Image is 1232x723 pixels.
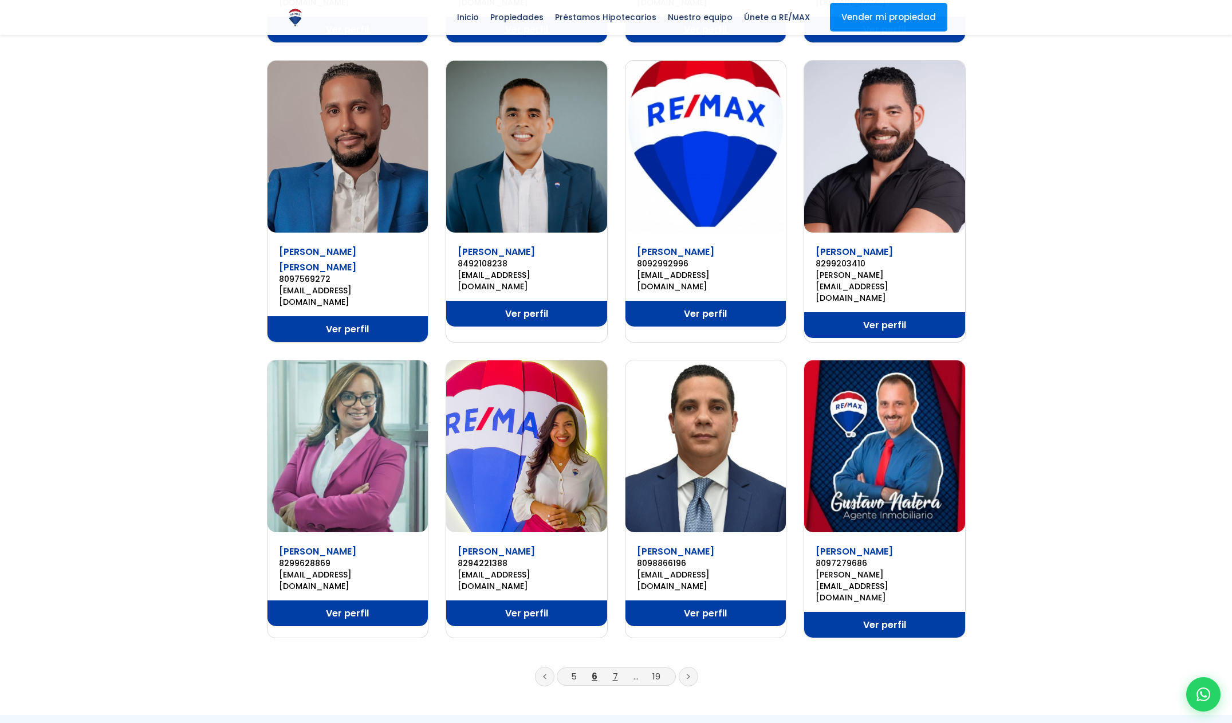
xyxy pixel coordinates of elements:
[804,312,965,338] a: Ver perfil
[267,61,428,233] img: Getro Gamalier Blanco
[458,269,596,292] a: [EMAIL_ADDRESS][DOMAIN_NAME]
[458,569,596,592] a: [EMAIL_ADDRESS][DOMAIN_NAME]
[816,269,954,304] a: [PERSON_NAME][EMAIL_ADDRESS][DOMAIN_NAME]
[279,285,417,308] a: [EMAIL_ADDRESS][DOMAIN_NAME]
[446,61,607,233] img: Geuris F. Ceballos
[458,545,535,558] a: [PERSON_NAME]
[451,9,485,26] span: Inicio
[279,273,417,285] a: 8097569272
[446,360,607,532] img: Greisy Navarro
[549,9,662,26] span: Préstamos Hipotecarios
[652,670,660,682] a: 19
[285,7,305,27] img: Logo de REMAX
[267,316,428,342] a: Ver perfil
[637,569,775,592] a: [EMAIL_ADDRESS][DOMAIN_NAME]
[592,670,597,682] a: 6
[279,557,417,569] a: 8299628869
[485,9,549,26] span: Propiedades
[637,269,775,292] a: [EMAIL_ADDRESS][DOMAIN_NAME]
[446,301,607,327] a: Ver perfil
[816,557,954,569] a: 8097279686
[637,557,775,569] a: 8098866196
[804,612,965,638] a: Ver perfil
[816,258,954,269] a: 8299203410
[458,245,535,258] a: [PERSON_NAME]
[625,301,786,327] a: Ver perfil
[279,245,356,274] a: [PERSON_NAME] [PERSON_NAME]
[267,360,428,532] img: Greisy Hernandez
[804,61,965,233] img: Gregorio Nuñez
[637,258,775,269] a: 8092992996
[458,258,596,269] a: 8492108238
[804,360,965,532] img: Gustavo Natera
[738,9,816,26] span: Únete a RE/MAX
[637,545,714,558] a: [PERSON_NAME]
[613,670,618,682] a: 7
[816,545,893,558] a: [PERSON_NAME]
[458,557,596,569] a: 8294221388
[625,360,786,532] img: Gustavo Herrera
[830,3,947,32] a: Vender mi propiedad
[279,545,356,558] a: [PERSON_NAME]
[625,600,786,626] a: Ver perfil
[279,569,417,592] a: [EMAIL_ADDRESS][DOMAIN_NAME]
[446,600,607,626] a: Ver perfil
[625,61,786,233] img: Graciela Marte
[267,600,428,626] a: Ver perfil
[571,670,577,682] a: 5
[662,9,738,26] span: Nuestro equipo
[633,670,639,682] a: ...
[816,245,893,258] a: [PERSON_NAME]
[637,245,714,258] a: [PERSON_NAME]
[816,569,954,603] a: [PERSON_NAME][EMAIL_ADDRESS][DOMAIN_NAME]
